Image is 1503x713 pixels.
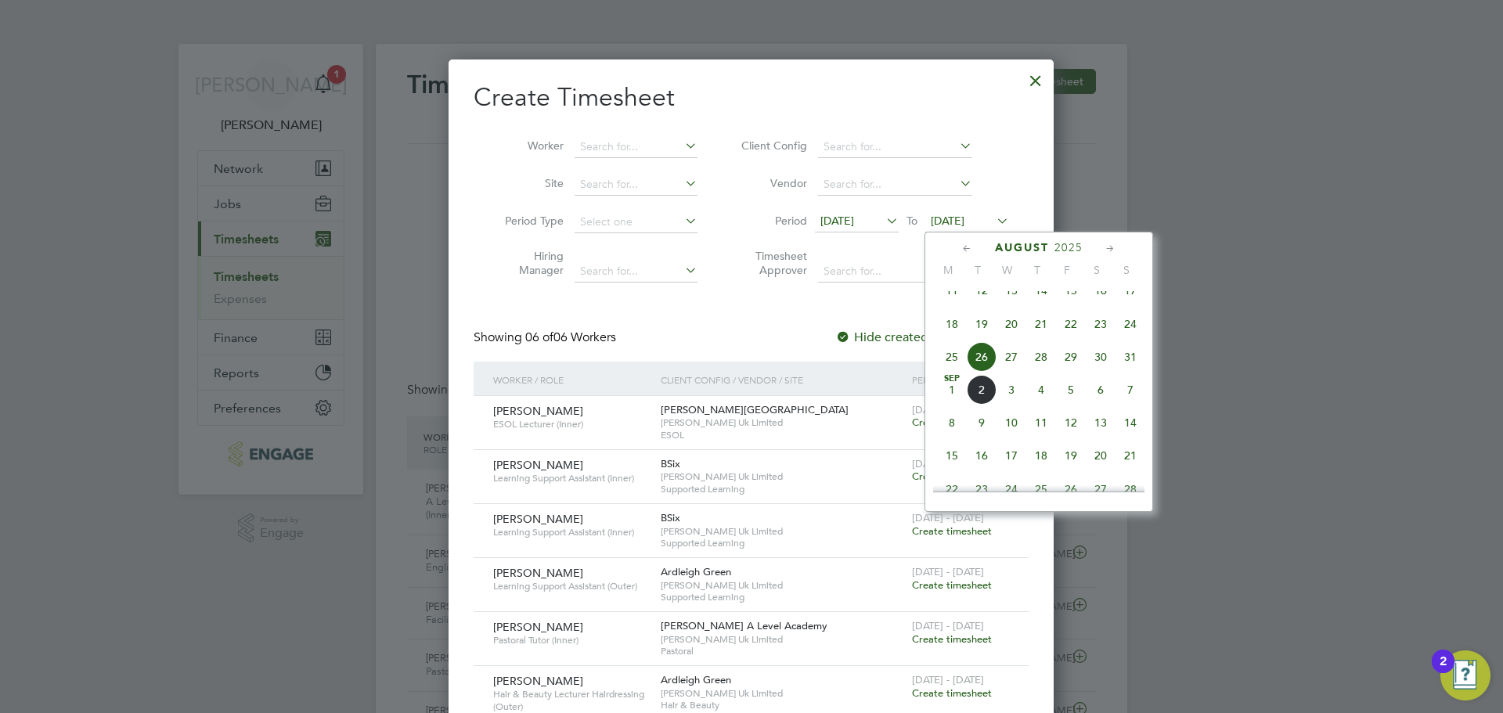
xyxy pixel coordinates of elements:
span: 5 [1056,375,1086,405]
span: M [933,263,963,277]
span: 06 of [525,329,553,345]
span: [DATE] - [DATE] [912,619,984,632]
span: August [995,241,1049,254]
span: Learning Support Assistant (Inner) [493,472,649,484]
span: 22 [937,474,967,504]
label: Worker [493,139,564,153]
label: Period [737,214,807,228]
input: Search for... [575,136,697,158]
span: Create timesheet [912,578,992,592]
label: Hiring Manager [493,249,564,277]
span: 17 [997,441,1026,470]
span: [PERSON_NAME] [493,620,583,634]
span: BSix [661,511,680,524]
span: 22 [1056,309,1086,339]
span: 11 [937,275,967,305]
span: Pastoral Tutor (Inner) [493,634,649,646]
span: 28 [1026,342,1056,372]
span: 31 [1116,342,1145,372]
span: 24 [997,474,1026,504]
span: [DATE] - [DATE] [912,565,984,578]
span: Ardleigh Green [661,565,731,578]
span: 2 [967,375,997,405]
div: Period [908,362,1013,398]
span: 30 [1086,342,1116,372]
span: To [902,211,922,231]
span: W [993,263,1022,277]
label: Period Type [493,214,564,228]
span: [PERSON_NAME] A Level Academy [661,619,827,632]
span: 18 [1026,441,1056,470]
span: [PERSON_NAME] Uk Limited [661,525,904,538]
input: Select one [575,211,697,233]
span: Learning Support Assistant (Inner) [493,526,649,538]
span: 18 [937,309,967,339]
span: Supported Learning [661,537,904,549]
span: F [1052,263,1082,277]
span: Hair & Beauty [661,699,904,711]
span: S [1112,263,1141,277]
span: [DATE] - [DATE] [912,673,984,686]
span: BSix [661,457,680,470]
input: Search for... [818,136,972,158]
span: 27 [997,342,1026,372]
span: 10 [997,408,1026,438]
span: 13 [997,275,1026,305]
span: S [1082,263,1112,277]
span: Ardleigh Green [661,673,731,686]
span: 26 [1056,474,1086,504]
span: [DATE] [820,214,854,228]
h2: Create Timesheet [474,81,1029,114]
span: 06 Workers [525,329,616,345]
span: [PERSON_NAME] [493,566,583,580]
span: Supported Learning [661,591,904,603]
span: 7 [1116,375,1145,405]
input: Search for... [818,261,972,283]
span: 16 [1086,275,1116,305]
span: Create timesheet [912,470,992,483]
div: Worker / Role [489,362,657,398]
span: Sep [937,375,967,383]
span: 23 [967,474,997,504]
label: Vendor [737,176,807,190]
span: 2025 [1054,241,1083,254]
span: 24 [1116,309,1145,339]
span: 21 [1116,441,1145,470]
span: Learning Support Assistant (Outer) [493,580,649,592]
span: 15 [1056,275,1086,305]
span: 17 [1116,275,1145,305]
span: 23 [1086,309,1116,339]
input: Search for... [818,174,972,196]
button: Open Resource Center, 2 new notifications [1440,650,1490,700]
span: [PERSON_NAME] Uk Limited [661,633,904,646]
input: Search for... [575,174,697,196]
span: Create timesheet [912,524,992,538]
span: 19 [1056,441,1086,470]
span: 20 [1086,441,1116,470]
span: 12 [967,275,997,305]
span: [DATE] - [DATE] [912,511,984,524]
span: 4 [1026,375,1056,405]
span: [PERSON_NAME] [493,404,583,418]
span: Create timesheet [912,416,992,429]
span: T [1022,263,1052,277]
span: 16 [967,441,997,470]
label: Timesheet Approver [737,249,807,277]
div: Client Config / Vendor / Site [657,362,908,398]
span: 20 [997,309,1026,339]
span: Pastoral [661,645,904,657]
span: 21 [1026,309,1056,339]
label: Site [493,176,564,190]
span: 15 [937,441,967,470]
span: 26 [967,342,997,372]
span: [PERSON_NAME] [493,512,583,526]
span: [PERSON_NAME] [493,458,583,472]
div: 2 [1440,661,1447,682]
span: [PERSON_NAME] Uk Limited [661,687,904,700]
span: T [963,263,993,277]
span: ESOL Lecturer (Inner) [493,418,649,430]
span: ESOL [661,429,904,441]
span: 1 [937,375,967,405]
span: [DATE] - [DATE] [912,457,984,470]
input: Search for... [575,261,697,283]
